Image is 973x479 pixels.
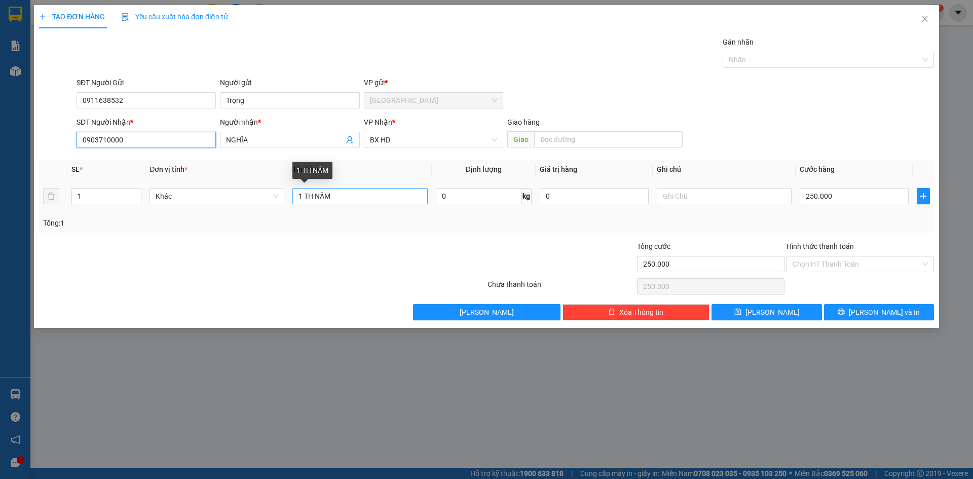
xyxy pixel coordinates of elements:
span: Đà Lạt [370,93,497,108]
span: [PERSON_NAME] và In [849,307,920,318]
input: VD: Bàn, Ghế [292,188,427,204]
div: VP gửi [364,77,503,88]
span: user-add [346,136,354,144]
button: save[PERSON_NAME] [712,304,821,320]
span: Đơn vị tính [149,165,188,173]
span: TẠO ĐƠN HÀNG [39,13,105,21]
span: Giao hàng [507,118,540,126]
span: VP Nhận [364,118,392,126]
span: Yêu cầu xuất hóa đơn điện tử [121,13,228,21]
span: Khác [156,189,278,204]
div: Người gửi [220,77,359,88]
div: Chưa thanh toán [486,279,636,297]
span: Tổng cước [637,242,670,250]
span: BX HD [370,132,497,148]
input: 0 [540,188,649,204]
span: Định lượng [466,165,502,173]
img: icon [121,13,129,21]
span: [PERSON_NAME] [460,307,514,318]
span: [PERSON_NAME] [745,307,800,318]
span: plus [917,192,929,200]
button: plus [917,188,930,204]
span: close [921,15,929,23]
button: [PERSON_NAME] [413,304,560,320]
input: Dọc đường [534,131,683,148]
div: SĐT Người Nhận [77,117,216,128]
button: printer[PERSON_NAME] và In [824,304,934,320]
label: Gán nhãn [723,38,754,46]
div: SĐT Người Gửi [77,77,216,88]
span: Giao [507,131,534,148]
th: Ghi chú [653,160,796,179]
span: Giá trị hàng [540,165,577,173]
span: kg [521,188,532,204]
span: delete [608,308,615,316]
button: deleteXóa Thông tin [563,304,710,320]
span: printer [838,308,845,316]
span: Xóa Thông tin [619,307,663,318]
label: Hình thức thanh toán [787,242,854,250]
span: SL [71,165,80,173]
span: save [734,308,741,316]
span: Cước hàng [800,165,835,173]
div: Tổng: 1 [43,217,376,229]
button: delete [43,188,59,204]
div: 1 TH NẤM [292,162,332,179]
span: plus [39,13,46,20]
input: Ghi Chú [657,188,792,204]
button: Close [911,5,939,33]
div: Người nhận [220,117,359,128]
